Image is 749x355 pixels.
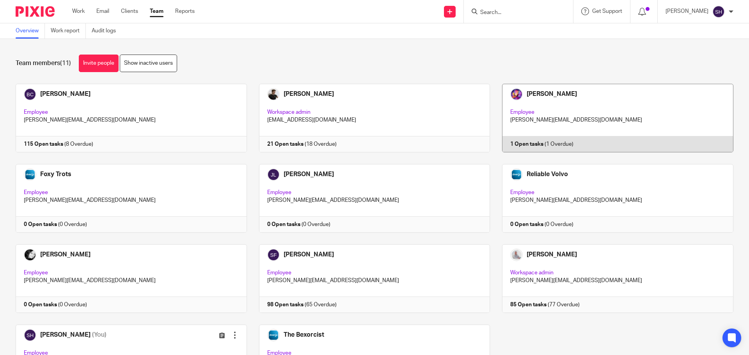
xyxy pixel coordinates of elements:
a: Work report [51,23,86,39]
a: Show inactive users [120,55,177,72]
a: Overview [16,23,45,39]
h1: Team members [16,59,71,67]
a: Audit logs [92,23,122,39]
a: Email [96,7,109,15]
a: Work [72,7,85,15]
span: Get Support [592,9,622,14]
input: Search [479,9,550,16]
span: (11) [60,60,71,66]
img: svg%3E [712,5,725,18]
a: Clients [121,7,138,15]
a: Reports [175,7,195,15]
a: Team [150,7,163,15]
a: Invite people [79,55,119,72]
img: Pixie [16,6,55,17]
p: [PERSON_NAME] [666,7,708,15]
